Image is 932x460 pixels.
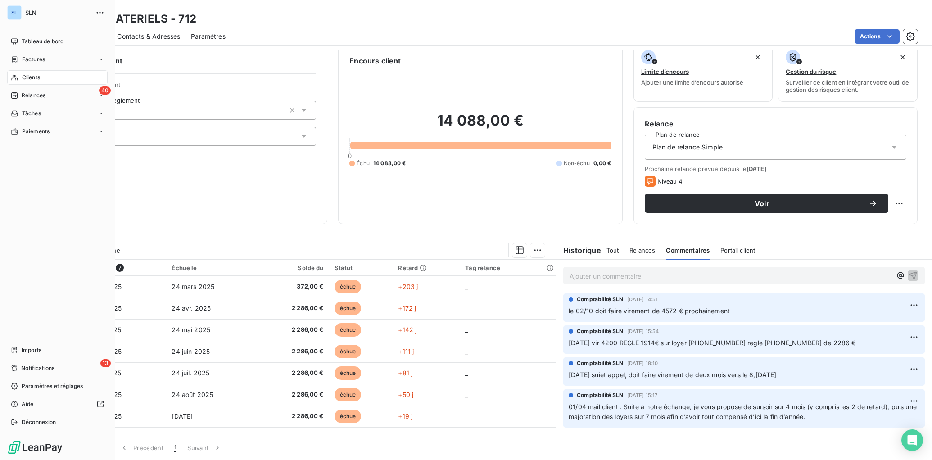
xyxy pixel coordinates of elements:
button: Actions [855,29,900,44]
span: échue [335,410,362,423]
span: 0 [348,152,352,159]
span: +19 j [398,412,412,420]
span: [DATE] suiet appel, doit faire virement de deux mois vers le 8,[DATE] [569,371,776,379]
span: Commentaires [666,247,710,254]
span: échue [335,388,362,401]
div: Retard [398,264,454,271]
span: Tableau de bord [22,37,63,45]
h6: Historique [556,245,601,256]
span: [DATE] [172,412,193,420]
span: Notifications [21,364,54,372]
span: échue [335,302,362,315]
a: Aide [7,397,108,411]
span: Comptabilité SLN [577,295,623,303]
span: _ [465,412,468,420]
span: 24 avr. 2025 [172,304,211,312]
span: 7 [116,264,124,272]
span: Niveau 4 [657,178,683,185]
span: 2 286,00 € [262,390,324,399]
span: +172 j [398,304,416,312]
span: Comptabilité SLN [577,327,623,335]
button: 1 [169,438,182,457]
span: +50 j [398,391,413,398]
div: Référence [81,264,161,272]
div: SL [7,5,22,20]
span: +81 j [398,369,412,377]
span: le 02/10 doit faire virement de 4572 € prochainement [569,307,730,315]
span: Clients [22,73,40,81]
span: Surveiller ce client en intégrant votre outil de gestion des risques client. [786,79,910,93]
span: _ [465,369,468,377]
div: Statut [335,264,388,271]
span: Gestion du risque [786,68,836,75]
span: Aide [22,400,34,408]
span: Portail client [720,247,755,254]
span: Tâches [22,109,41,117]
span: Comptabilité SLN [577,359,623,367]
span: [DATE] 15:17 [627,392,658,398]
span: Comptabilité SLN [577,391,623,399]
div: Open Intercom Messenger [901,429,923,451]
h6: Encours client [349,55,401,66]
span: 2 286,00 € [262,347,324,356]
span: _ [465,326,468,334]
span: 372,00 € [262,282,324,291]
span: Relances [22,91,45,99]
span: [DATE] 18:10 [627,361,658,366]
button: Limite d’encoursAjouter une limite d’encours autorisé [633,44,773,102]
span: Échu [357,159,370,167]
button: Voir [645,194,888,213]
h6: Relance [645,118,906,129]
span: échue [335,366,362,380]
span: 2 286,00 € [262,412,324,421]
span: +203 j [398,283,418,290]
span: Plan de relance Simple [652,143,723,152]
span: [DATE] [747,165,767,172]
span: Paiements [22,127,50,135]
span: 24 mai 2025 [172,326,210,334]
span: Contacts & Adresses [117,32,180,41]
span: échue [335,323,362,337]
span: Tout [606,247,619,254]
button: Suivant [182,438,227,457]
span: 2 286,00 € [262,369,324,378]
span: 14 088,00 € [373,159,406,167]
span: 40 [99,86,111,95]
span: 24 mars 2025 [172,283,214,290]
div: Tag relance [465,264,550,271]
span: 13 [100,359,111,367]
span: [DATE] 15:54 [627,329,659,334]
div: Échue le [172,264,251,271]
span: Imports [22,346,41,354]
span: Limite d’encours [641,68,689,75]
span: Paramètres et réglages [22,382,83,390]
button: Précédent [114,438,169,457]
span: Relances [629,247,655,254]
span: 24 juil. 2025 [172,369,209,377]
span: échue [335,345,362,358]
span: SLN [25,9,90,16]
span: Factures [22,55,45,63]
h2: 14 088,00 € [349,112,611,139]
div: Solde dû [262,264,324,271]
h3: THN MATERIELS - 712 [79,11,196,27]
span: 01/04 mail client : Suite à notre échange, je vous propose de sursoir sur 4 mois (y compris les 2... [569,403,918,421]
span: 2 286,00 € [262,325,324,334]
span: Non-échu [564,159,590,167]
span: +142 j [398,326,416,334]
span: Déconnexion [22,418,56,426]
span: 24 juin 2025 [172,347,210,355]
span: Prochaine relance prévue depuis le [645,165,906,172]
h6: Informations client [54,55,316,66]
span: _ [465,347,468,355]
span: [DATE] vir 4200 REGLE 1914€ sur loyer [PHONE_NUMBER] regle [PHONE_NUMBER] de 2286 € [569,339,855,347]
span: _ [465,283,468,290]
span: 2 286,00 € [262,304,324,313]
span: [DATE] 14:51 [627,297,658,302]
button: Gestion du risqueSurveiller ce client en intégrant votre outil de gestion des risques client. [778,44,918,102]
img: Logo LeanPay [7,440,63,455]
span: _ [465,391,468,398]
span: _ [465,304,468,312]
span: 24 août 2025 [172,391,213,398]
span: Ajouter une limite d’encours autorisé [641,79,743,86]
